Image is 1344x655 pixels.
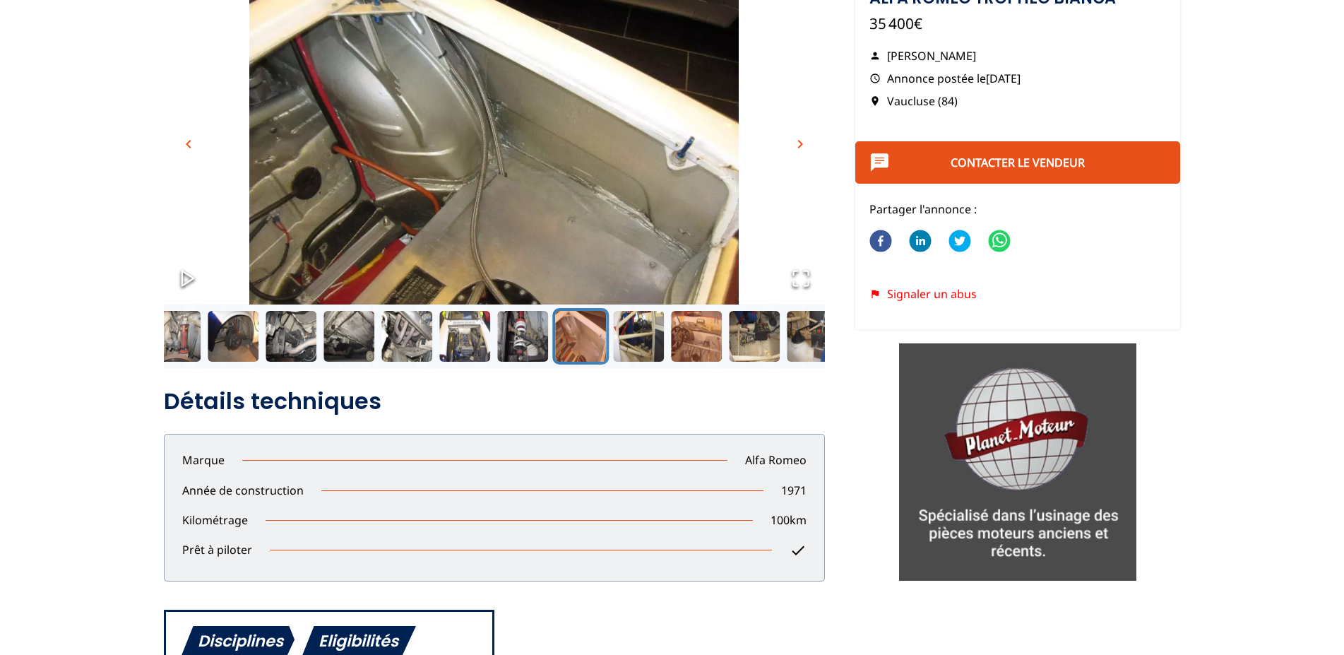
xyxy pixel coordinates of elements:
span: check [790,542,807,559]
button: Play or Pause Slideshow [164,254,212,305]
button: facebook [869,220,892,263]
button: Go to Slide 23 [784,308,840,365]
button: Go to Slide 21 [668,308,725,365]
span: chevron_right [792,136,809,153]
button: Go to Slide 19 [552,308,609,365]
button: Go to Slide 15 [321,308,377,365]
p: Vaucluse (84) [869,93,1167,109]
button: chevron_left [178,134,199,155]
p: Année de construction [165,483,321,498]
h2: Disciplines [180,626,301,655]
button: Go to Slide 18 [494,308,551,365]
button: chevron_right [790,134,811,155]
span: chevron_left [180,136,197,153]
button: Contacter le vendeur [855,141,1181,184]
button: Go to Slide 12 [147,308,203,365]
button: Go to Slide 17 [436,308,493,365]
button: Go to Slide 20 [610,308,667,365]
button: Go to Slide 16 [379,308,435,365]
button: Go to Slide 14 [263,308,319,365]
p: Annonce postée le [DATE] [869,71,1167,86]
p: 1971 [763,483,824,498]
p: Kilométrage [165,512,266,528]
button: twitter [948,220,971,263]
p: 100 km [753,512,824,528]
h2: Eligibilités [301,626,416,655]
p: Partager l'annonce : [869,201,1167,217]
h2: Détails techniques [164,387,825,415]
p: Marque [165,452,242,468]
button: linkedin [909,220,932,263]
p: [PERSON_NAME] [869,48,1167,64]
p: 35 400€ [869,13,1167,34]
button: Go to Slide 13 [205,308,261,365]
button: whatsapp [988,220,1011,263]
div: Signaler un abus [869,288,1167,300]
p: Prêt à piloter [165,542,270,562]
p: Alfa Romeo [727,452,824,468]
button: Open Fullscreen [777,254,825,305]
button: Go to Slide 22 [726,308,783,365]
